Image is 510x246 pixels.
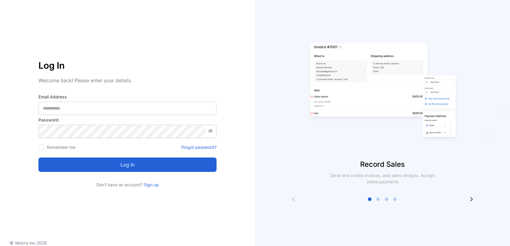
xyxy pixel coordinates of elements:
[143,182,159,187] a: Sign up
[308,24,458,159] img: slider image
[325,172,440,185] p: Send and create invoices, and sales receipts. Accept online payments
[181,144,217,150] a: Forgot password?
[38,181,217,188] p: Don't have an account?
[38,157,217,172] button: Log in
[255,159,510,170] p: Record Sales
[38,58,217,73] p: Log In
[38,77,217,84] p: Welcome back! Please enter your details.
[47,145,75,150] label: Remember me
[38,24,68,56] img: vencru logo
[38,117,217,123] label: Password
[38,94,217,100] label: Email Address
